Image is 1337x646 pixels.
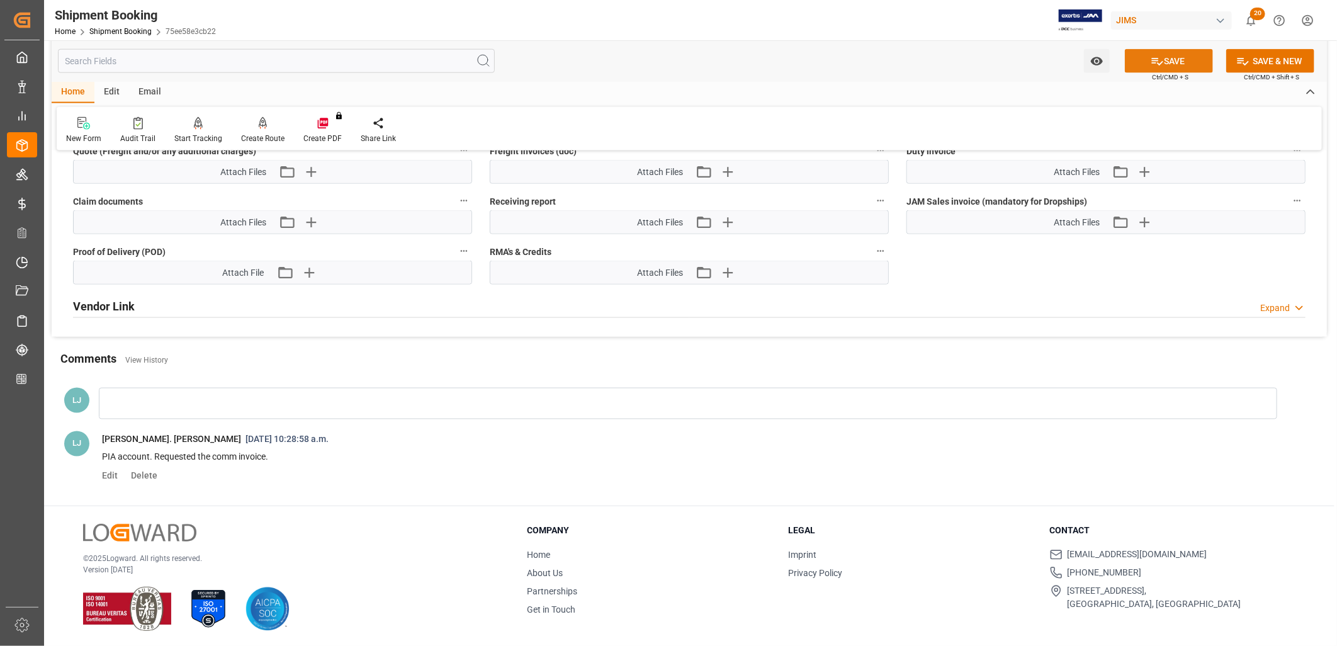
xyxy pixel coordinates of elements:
[55,27,76,36] a: Home
[361,133,396,144] div: Share Link
[490,145,577,158] span: Freight invoices (doc)
[55,6,216,25] div: Shipment Booking
[1237,6,1265,35] button: show 20 new notifications
[527,550,550,560] a: Home
[527,568,563,578] a: About Us
[58,49,495,73] input: Search Fields
[490,195,556,208] span: Receiving report
[102,434,241,444] span: [PERSON_NAME]. [PERSON_NAME]
[127,471,157,481] span: Delete
[102,450,1256,465] p: PIA account. Requested the comm invoice.
[1244,72,1299,82] span: Ctrl/CMD + Shift + S
[83,524,196,542] img: Logward Logo
[1068,585,1241,611] span: [STREET_ADDRESS], [GEOGRAPHIC_DATA], [GEOGRAPHIC_DATA]
[186,587,230,631] img: ISO 27001 Certification
[72,395,81,405] span: LJ
[872,243,889,259] button: RMA's & Credits
[241,434,333,444] span: [DATE] 10:28:58 a.m.
[1054,216,1100,229] span: Attach Files
[1289,193,1306,209] button: JAM Sales invoice (mandatory for Dropships)
[872,142,889,159] button: Freight invoices (doc)
[1125,49,1213,73] button: SAVE
[1084,49,1110,73] button: open menu
[637,266,683,280] span: Attach Files
[241,133,285,144] div: Create Route
[83,587,171,631] img: ISO 9001 & ISO 14001 Certification
[456,142,472,159] button: Quote (Freight and/or any additional charges)
[73,246,166,259] span: Proof of Delivery (POD)
[906,195,1087,208] span: JAM Sales invoice (mandatory for Dropships)
[89,27,152,36] a: Shipment Booking
[456,193,472,209] button: Claim documents
[223,266,264,280] span: Attach File
[788,550,816,560] a: Imprint
[1226,49,1314,73] button: SAVE & NEW
[906,145,956,158] span: Duty invoice
[72,439,81,448] span: LJ
[129,82,171,103] div: Email
[527,586,577,596] a: Partnerships
[1111,11,1232,30] div: JIMS
[1111,8,1237,32] button: JIMS
[637,166,683,179] span: Attach Files
[872,193,889,209] button: Receiving report
[73,145,256,158] span: Quote (Freight and/or any additional charges)
[456,243,472,259] button: Proof of Delivery (POD)
[73,195,143,208] span: Claim documents
[66,133,101,144] div: New Form
[1260,302,1290,315] div: Expand
[788,568,842,578] a: Privacy Policy
[60,350,116,367] h2: Comments
[102,471,127,481] span: Edit
[788,524,1034,537] h3: Legal
[83,553,495,564] p: © 2025 Logward. All rights reserved.
[220,216,266,229] span: Attach Files
[637,216,683,229] span: Attach Files
[1068,567,1142,580] span: [PHONE_NUMBER]
[1152,72,1188,82] span: Ctrl/CMD + S
[83,564,495,575] p: Version [DATE]
[245,587,290,631] img: AICPA SOC
[125,356,168,365] a: View History
[1059,9,1102,31] img: Exertis%20JAM%20-%20Email%20Logo.jpg_1722504956.jpg
[220,166,266,179] span: Attach Files
[52,82,94,103] div: Home
[1054,166,1100,179] span: Attach Files
[527,604,575,615] a: Get in Touch
[120,133,155,144] div: Audit Trail
[1068,548,1207,562] span: [EMAIL_ADDRESS][DOMAIN_NAME]
[1050,524,1295,537] h3: Contact
[73,298,135,315] h2: Vendor Link
[490,246,551,259] span: RMA's & Credits
[1250,8,1265,20] span: 20
[527,524,772,537] h3: Company
[94,82,129,103] div: Edit
[1265,6,1294,35] button: Help Center
[1289,142,1306,159] button: Duty invoice
[174,133,222,144] div: Start Tracking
